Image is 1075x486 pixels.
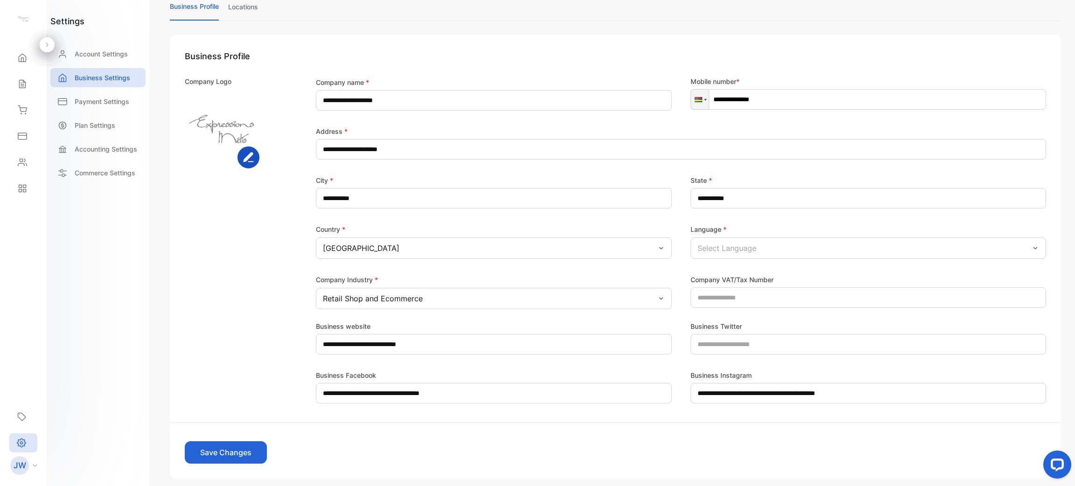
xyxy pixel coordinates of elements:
label: Company VAT/Tax Number [691,275,774,285]
a: Commerce Settings [50,163,146,182]
a: Accounting Settings [50,139,146,159]
label: Business website [316,321,370,331]
img: logo [16,12,30,26]
p: JW [14,459,26,472]
p: [GEOGRAPHIC_DATA] [323,243,399,254]
label: Language [691,225,726,233]
p: Account Settings [75,49,128,59]
button: Save Changes [185,441,267,464]
p: Payment Settings [75,97,129,106]
h1: Business Profile [185,50,1046,62]
img: https://vencrusme-beta-s3bucket.s3.amazonaws.com/businesslogos/61835d86-763e-4572-8c21-fcdd4f97c1... [185,94,259,168]
a: Plan Settings [50,116,146,135]
a: locations [228,2,258,20]
label: Business Facebook [316,370,376,380]
label: City [316,175,333,185]
label: Company name [316,77,369,87]
p: Retail Shop and Ecommerce [323,293,423,304]
a: Account Settings [50,44,146,63]
p: Business Settings [75,73,130,83]
label: Country [316,225,345,233]
p: Accounting Settings [75,144,137,154]
label: Business Twitter [691,321,742,331]
p: Select Language [698,243,756,254]
label: Address [316,126,348,136]
label: Business Instagram [691,370,752,380]
label: Company Industry [316,276,378,284]
p: Commerce Settings [75,168,135,178]
h1: settings [50,15,84,28]
p: Plan Settings [75,120,115,130]
label: State [691,175,712,185]
a: Business Settings [50,68,146,87]
p: Mobile number [691,76,1047,86]
iframe: LiveChat chat widget [1036,447,1075,486]
p: Company Logo [185,76,231,86]
div: Mauritius: + 230 [691,90,709,109]
a: Payment Settings [50,92,146,111]
a: business profile [170,1,219,21]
